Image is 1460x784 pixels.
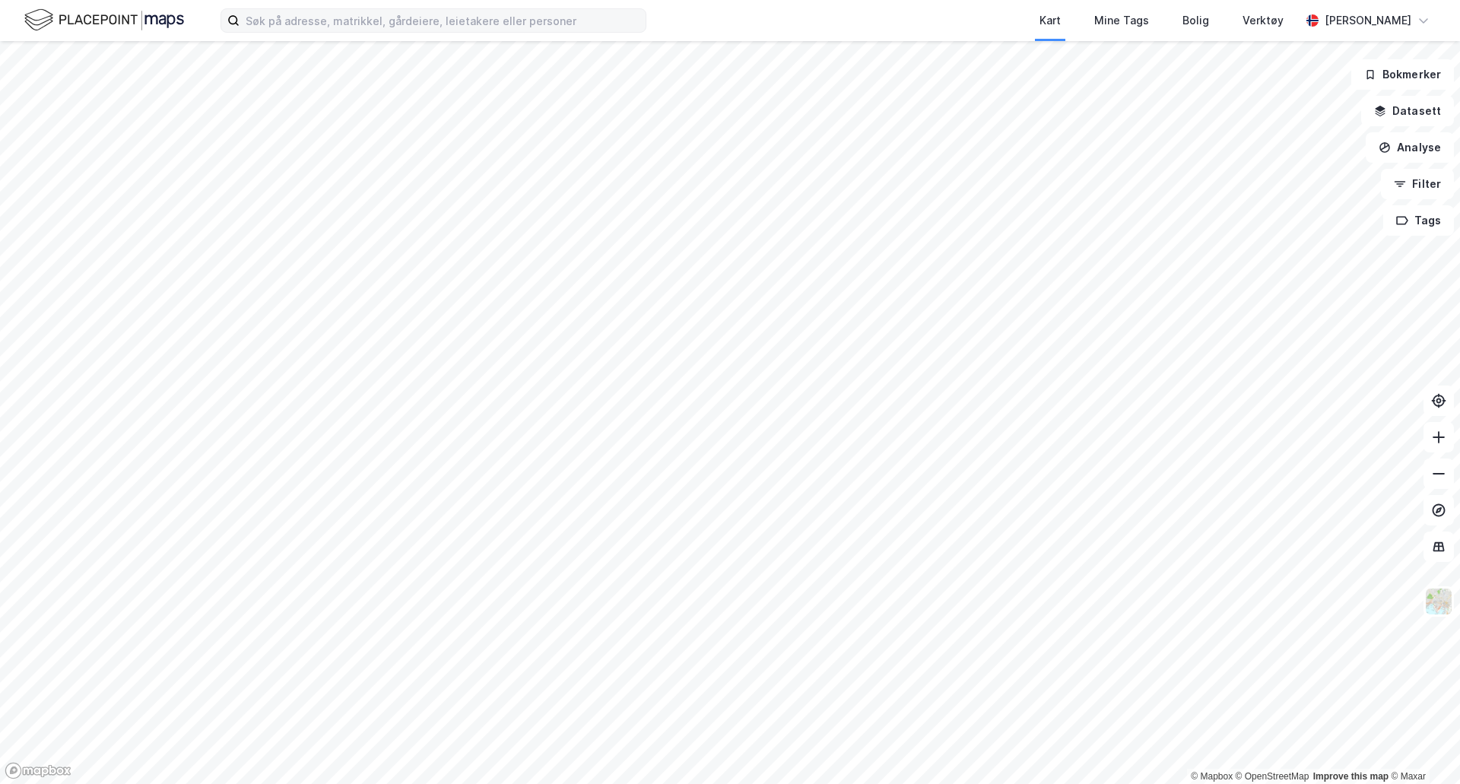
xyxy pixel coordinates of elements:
[1191,771,1233,782] a: Mapbox
[1381,169,1454,199] button: Filter
[1325,11,1411,30] div: [PERSON_NAME]
[1236,771,1309,782] a: OpenStreetMap
[1383,205,1454,236] button: Tags
[5,762,71,779] a: Mapbox homepage
[1182,11,1209,30] div: Bolig
[1313,771,1389,782] a: Improve this map
[24,7,184,33] img: logo.f888ab2527a4732fd821a326f86c7f29.svg
[240,9,646,32] input: Søk på adresse, matrikkel, gårdeiere, leietakere eller personer
[1243,11,1284,30] div: Verktøy
[1361,96,1454,126] button: Datasett
[1039,11,1061,30] div: Kart
[1366,132,1454,163] button: Analyse
[1351,59,1454,90] button: Bokmerker
[1384,711,1460,784] iframe: Chat Widget
[1424,587,1453,616] img: Z
[1094,11,1149,30] div: Mine Tags
[1384,711,1460,784] div: Kontrollprogram for chat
